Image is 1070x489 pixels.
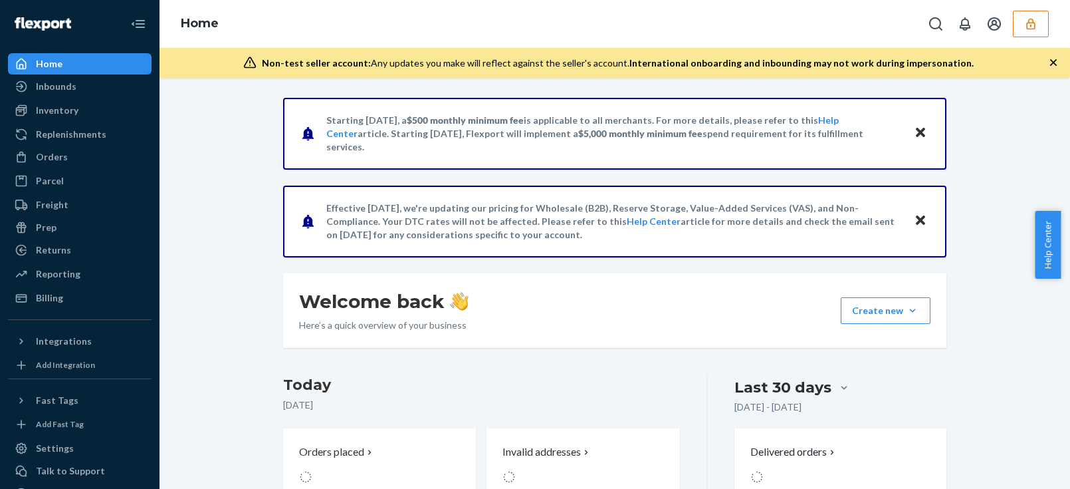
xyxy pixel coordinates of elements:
a: Billing [8,287,152,309]
button: Close Navigation [125,11,152,37]
a: Home [181,16,219,31]
img: hand-wave emoji [450,292,469,311]
div: Replenishments [36,128,106,141]
div: Home [36,57,62,71]
button: Open Search Box [922,11,949,37]
a: Inbounds [8,76,152,97]
div: Fast Tags [36,394,78,407]
a: Prep [8,217,152,238]
button: Close [912,124,929,143]
p: [DATE] - [DATE] [734,401,802,414]
button: Open account menu [981,11,1008,37]
div: Integrations [36,335,92,348]
img: Flexport logo [15,17,71,31]
a: Add Fast Tag [8,416,152,432]
a: Add Integration [8,357,152,373]
button: Fast Tags [8,390,152,411]
div: Inventory [36,104,78,117]
a: Reporting [8,263,152,285]
span: $500 monthly minimum fee [407,114,524,126]
button: Talk to Support [8,460,152,482]
span: $5,000 monthly minimum fee [578,128,702,139]
a: Inventory [8,100,152,121]
a: Home [8,53,152,75]
div: Orders [36,150,68,164]
div: Parcel [36,174,64,188]
div: Prep [36,221,56,234]
div: Billing [36,291,63,305]
div: Talk to Support [36,464,105,478]
p: Here’s a quick overview of your business [299,319,469,332]
a: Freight [8,194,152,216]
a: Settings [8,438,152,459]
button: Close [912,212,929,231]
div: Add Integration [36,359,95,371]
p: Effective [DATE], we're updating our pricing for Wholesale (B2B), Reserve Storage, Value-Added Se... [326,202,901,242]
a: Replenishments [8,124,152,145]
button: Create new [841,297,930,324]
p: Orders placed [299,444,364,460]
h1: Welcome back [299,289,469,313]
div: Returns [36,244,71,257]
span: International onboarding and inbounding may not work during impersonation. [629,57,974,69]
button: Help Center [1035,211,1061,279]
p: Starting [DATE], a is applicable to all merchants. For more details, please refer to this article... [326,114,901,154]
div: Last 30 days [734,377,831,398]
div: Settings [36,442,74,455]
ol: breadcrumbs [170,5,229,43]
button: Delivered orders [750,444,837,460]
p: [DATE] [283,399,680,412]
h3: Today [283,375,680,396]
span: Non-test seller account: [262,57,371,69]
div: Any updates you make will reflect against the seller's account. [262,57,974,70]
p: Invalid addresses [502,444,581,460]
div: Freight [36,198,68,212]
button: Integrations [8,331,152,352]
button: Open notifications [952,11,978,37]
a: Orders [8,146,152,168]
a: Parcel [8,170,152,192]
a: Help Center [627,216,681,227]
div: Inbounds [36,80,76,93]
div: Add Fast Tag [36,418,84,430]
div: Reporting [36,267,80,281]
a: Returns [8,240,152,261]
